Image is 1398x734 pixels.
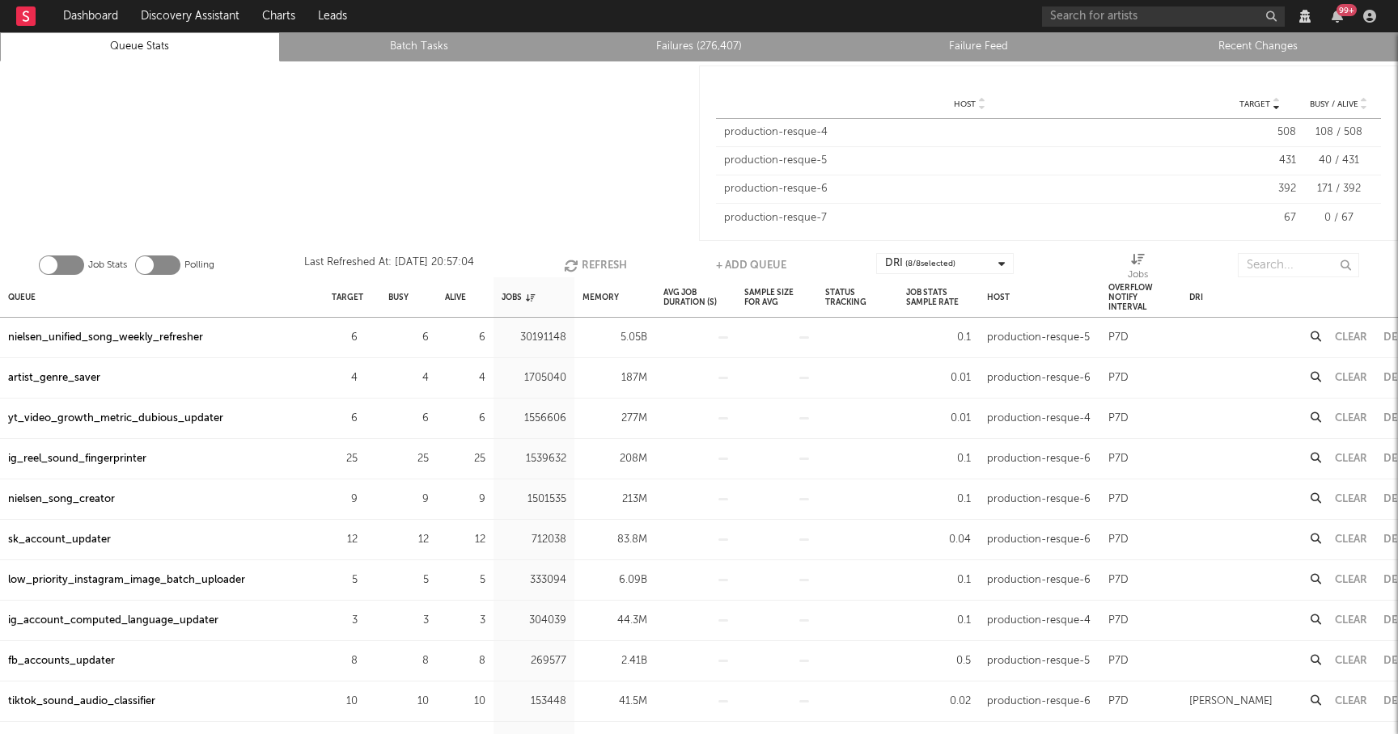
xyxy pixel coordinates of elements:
div: 67 [1223,210,1296,226]
div: 333094 [502,571,566,590]
div: 5 [332,571,358,590]
div: 3 [445,611,485,631]
button: Clear [1335,494,1367,504]
div: 392 [1223,181,1296,197]
a: sk_account_updater [8,530,111,550]
div: 1556606 [502,409,566,428]
div: production-resque-6 [987,449,1091,469]
div: 304039 [502,611,566,631]
div: 6 [332,328,358,348]
div: 25 [332,449,358,469]
button: Clear [1335,534,1367,545]
div: 5 [388,571,429,590]
div: ig_reel_sound_fingerprinter [8,449,146,469]
div: [PERSON_NAME] [1189,692,1273,711]
span: ( 8 / 8 selected) [905,254,955,273]
div: Alive [445,280,466,314]
a: tiktok_sound_audio_classifier [8,692,155,711]
div: P7D [1108,692,1129,711]
span: Target [1239,99,1270,109]
div: P7D [1108,409,1129,428]
div: 40 / 431 [1304,153,1373,169]
button: Clear [1335,615,1367,626]
div: Overflow Notify Interval [1108,280,1173,314]
div: 1539632 [502,449,566,469]
div: 2.41B [582,652,647,671]
div: 5.05B [582,328,647,348]
input: Search... [1238,253,1359,277]
div: 4 [332,369,358,388]
div: 187M [582,369,647,388]
a: low_priority_instagram_image_batch_uploader [8,571,245,590]
div: Busy [388,280,409,314]
div: DRI [1189,280,1203,314]
div: 10 [388,692,429,711]
div: 108 / 508 [1304,124,1373,141]
div: 0 / 67 [1304,210,1373,226]
div: 25 [445,449,485,469]
div: 10 [332,692,358,711]
button: Clear [1335,575,1367,585]
div: Sample Size For Avg [744,280,809,314]
div: DRI [885,254,955,273]
div: 1501535 [502,490,566,509]
span: Busy / Alive [1310,99,1358,109]
div: Memory [582,280,619,314]
a: nielsen_song_creator [8,490,115,509]
button: Clear [1335,413,1367,424]
span: Host [954,99,976,109]
div: P7D [1108,369,1129,388]
div: artist_genre_saver [8,369,100,388]
div: P7D [1108,328,1129,348]
div: 508 [1223,124,1296,141]
a: Queue Stats [9,37,271,57]
div: 6 [388,328,429,348]
a: Failure Feed [848,37,1110,57]
div: production-resque-6 [987,369,1091,388]
button: Clear [1335,332,1367,343]
div: 4 [388,369,429,388]
div: Jobs [1128,253,1148,284]
div: 6 [332,409,358,428]
div: 99 + [1337,4,1357,16]
div: 0.1 [906,611,971,631]
div: production-resque-5 [987,328,1090,348]
div: 12 [332,530,358,550]
div: 0.01 [906,409,971,428]
div: Status Tracking [825,280,890,314]
button: Clear [1335,453,1367,464]
div: production-resque-6 [987,571,1091,590]
div: production-resque-5 [987,652,1090,671]
div: Jobs [502,280,535,314]
div: production-resque-5 [724,153,1215,169]
div: 12 [388,530,429,550]
input: Search for artists [1042,6,1285,27]
label: Polling [184,255,214,275]
div: P7D [1108,449,1129,469]
div: 269577 [502,652,566,671]
div: 153448 [502,692,566,711]
div: 431 [1223,153,1296,169]
div: 5 [445,571,485,590]
div: production-resque-7 [724,210,1215,226]
div: 83.8M [582,530,647,550]
button: Clear [1335,656,1367,666]
a: nielsen_unified_song_weekly_refresher [8,328,203,348]
div: 208M [582,449,647,469]
div: production-resque-4 [987,611,1091,631]
div: Job Stats Sample Rate [906,280,971,314]
div: 0.04 [906,530,971,550]
label: Job Stats [88,255,127,275]
div: Host [987,280,1010,314]
a: ig_account_computed_language_updater [8,611,218,631]
div: 8 [332,652,358,671]
div: 30191148 [502,328,566,348]
div: production-resque-4 [724,124,1215,141]
div: 0.1 [906,571,971,590]
div: 4 [445,369,485,388]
